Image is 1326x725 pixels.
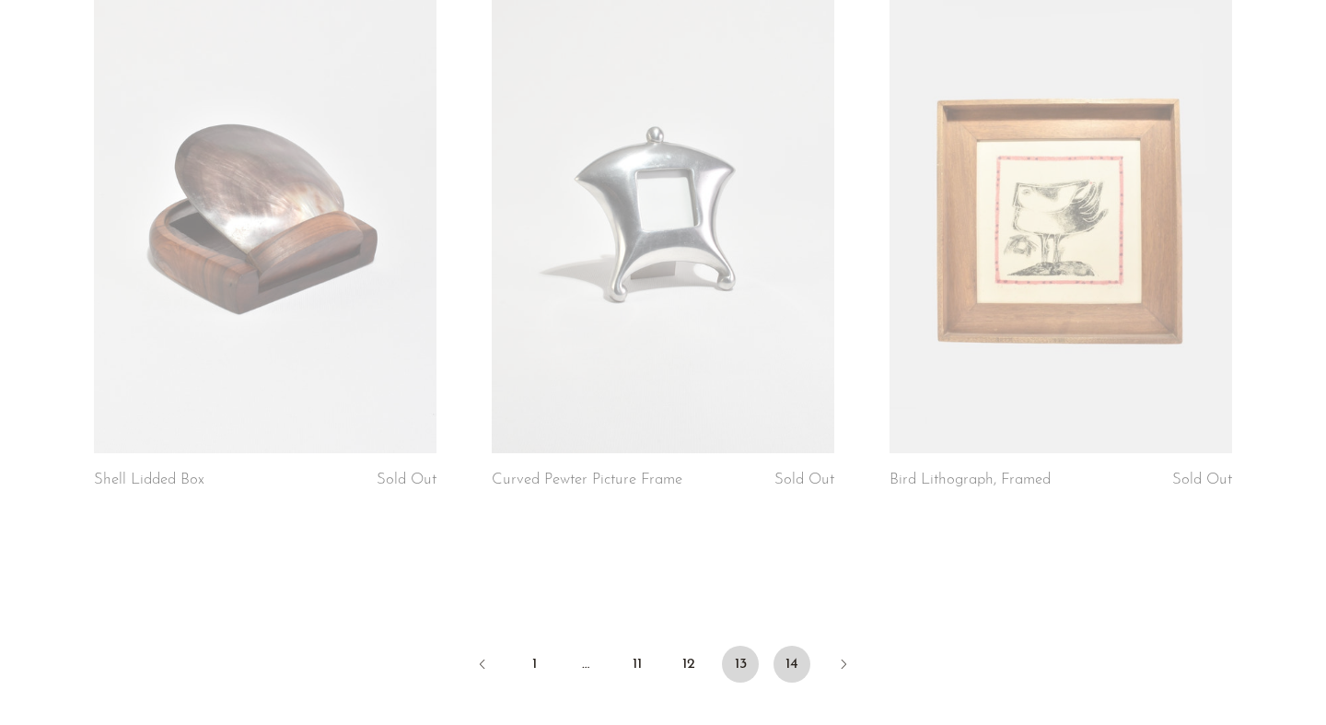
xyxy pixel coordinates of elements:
[825,646,862,686] a: Next
[619,646,656,683] a: 11
[516,646,552,683] a: 1
[464,646,501,686] a: Previous
[722,646,759,683] span: 13
[1172,472,1232,487] span: Sold Out
[567,646,604,683] span: …
[890,472,1051,488] a: Bird Lithograph, Framed
[492,472,682,488] a: Curved Pewter Picture Frame
[670,646,707,683] a: 12
[94,472,204,488] a: Shell Lidded Box
[377,472,436,487] span: Sold Out
[773,646,810,683] a: 14
[774,472,834,487] span: Sold Out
